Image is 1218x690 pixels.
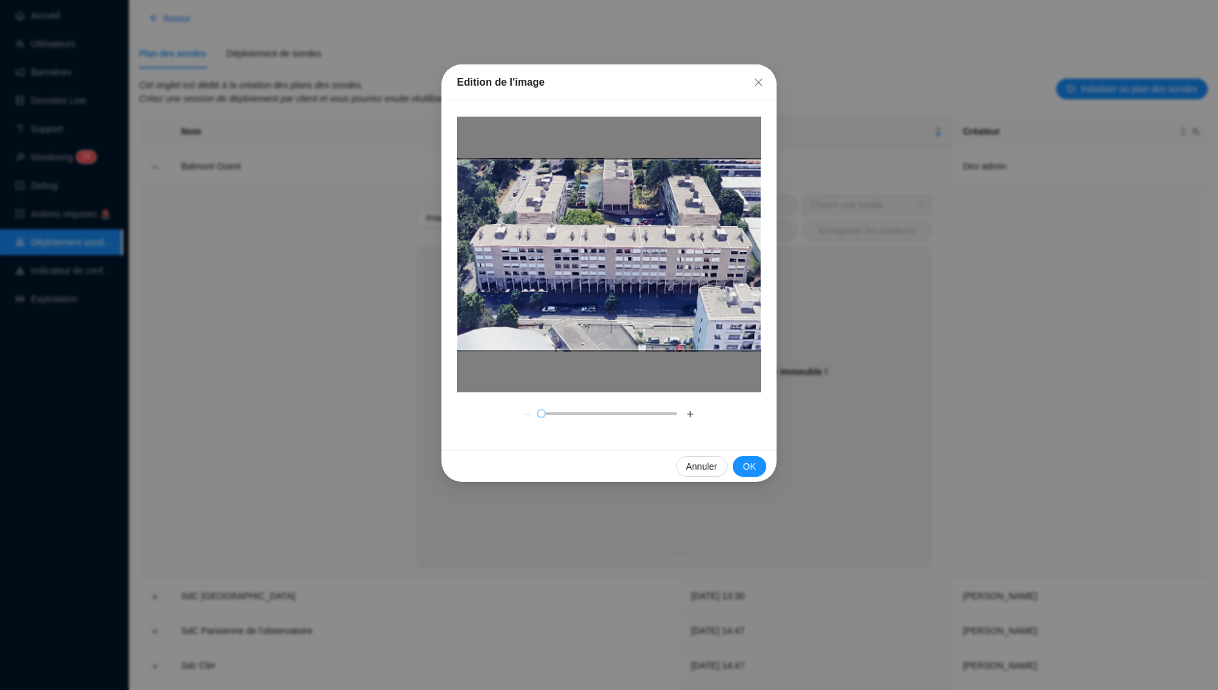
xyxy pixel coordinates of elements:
button: ＋ [680,403,701,424]
button: － [517,403,538,424]
button: Close [748,72,769,93]
button: Annuler [676,456,728,477]
span: Annuler [686,460,717,474]
span: Fermer [748,77,769,88]
span: close [753,77,764,88]
button: OK [733,456,766,477]
div: Edition de l'image [457,75,761,90]
span: OK [743,460,756,474]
